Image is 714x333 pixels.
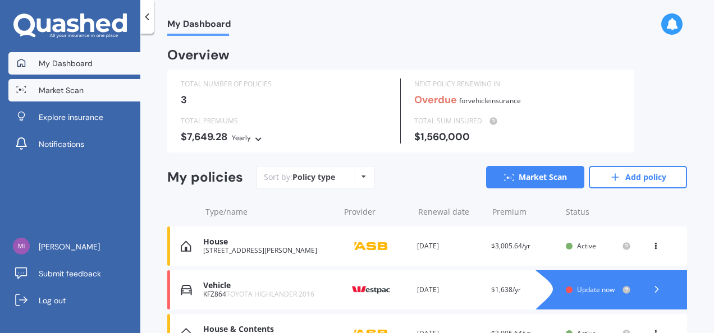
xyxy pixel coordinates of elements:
span: Update now [577,285,615,294]
img: House [181,240,191,252]
div: My policies [167,169,243,186]
span: Market Scan [39,85,84,96]
div: [DATE] [417,284,482,295]
span: Log out [39,295,66,306]
div: Status [566,206,631,218]
div: Vehicle [203,281,334,290]
div: Policy type [292,172,335,183]
img: Westpac [343,279,399,300]
div: Sort by: [264,172,335,183]
a: [PERSON_NAME] [8,235,140,258]
div: Type/name [205,206,335,218]
a: My Dashboard [8,52,140,75]
div: House [203,237,334,247]
div: Overview [167,49,230,61]
div: Yearly [232,132,251,144]
div: TOTAL PREMIUMS [181,115,387,127]
div: Renewal date [418,206,483,218]
span: $1,638/yr [491,285,521,294]
img: 9d8e195a6f94093ef8c14c8fd2927dd2 [13,238,30,255]
a: Add policy [589,166,687,188]
img: Vehicle [181,284,192,295]
img: ASB [343,235,399,257]
span: My Dashboard [167,18,231,34]
div: TOTAL SUM INSURED [414,115,621,127]
a: Log out [8,289,140,312]
span: [PERSON_NAME] [39,241,100,252]
a: Market Scan [486,166,584,188]
span: $3,005.64/yr [491,241,530,251]
a: Explore insurance [8,106,140,128]
div: NEXT POLICY RENEWING IN [414,78,621,90]
span: Notifications [39,138,84,150]
div: 3 [181,94,387,105]
div: $7,649.28 [181,131,387,144]
span: TOYOTA HIGHLANDER 2016 [226,289,314,299]
span: My Dashboard [39,58,93,69]
div: KFZ864 [203,290,334,298]
a: Notifications [8,133,140,155]
b: Overdue [414,93,457,107]
span: for Vehicle insurance [459,96,521,105]
span: Active [577,241,596,251]
div: [STREET_ADDRESS][PERSON_NAME] [203,247,334,255]
a: Market Scan [8,79,140,101]
span: Explore insurance [39,112,103,123]
a: Submit feedback [8,262,140,285]
span: Submit feedback [39,268,101,279]
div: Provider [344,206,409,218]
div: TOTAL NUMBER OF POLICIES [181,78,387,90]
div: Premium [492,206,557,218]
div: [DATE] [417,240,482,252]
div: $1,560,000 [414,131,621,142]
